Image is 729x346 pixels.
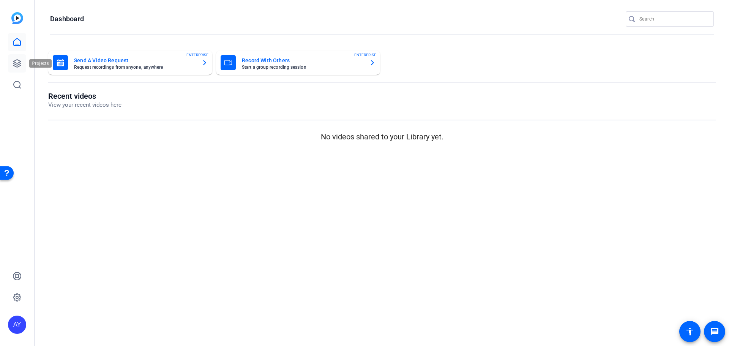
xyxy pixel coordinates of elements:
[8,316,26,334] div: AY
[242,65,363,70] mat-card-subtitle: Start a group recording session
[685,327,694,336] mat-icon: accessibility
[186,52,208,58] span: ENTERPRISE
[639,14,708,24] input: Search
[48,51,212,75] button: Send A Video RequestRequest recordings from anyone, anywhereENTERPRISE
[710,327,719,336] mat-icon: message
[48,101,121,109] p: View your recent videos here
[74,56,196,65] mat-card-title: Send A Video Request
[48,92,121,101] h1: Recent videos
[216,51,380,75] button: Record With OthersStart a group recording sessionENTERPRISE
[11,12,23,24] img: blue-gradient.svg
[50,14,84,24] h1: Dashboard
[242,56,363,65] mat-card-title: Record With Others
[354,52,376,58] span: ENTERPRISE
[74,65,196,70] mat-card-subtitle: Request recordings from anyone, anywhere
[48,131,716,142] p: No videos shared to your Library yet.
[29,59,53,68] div: Projects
